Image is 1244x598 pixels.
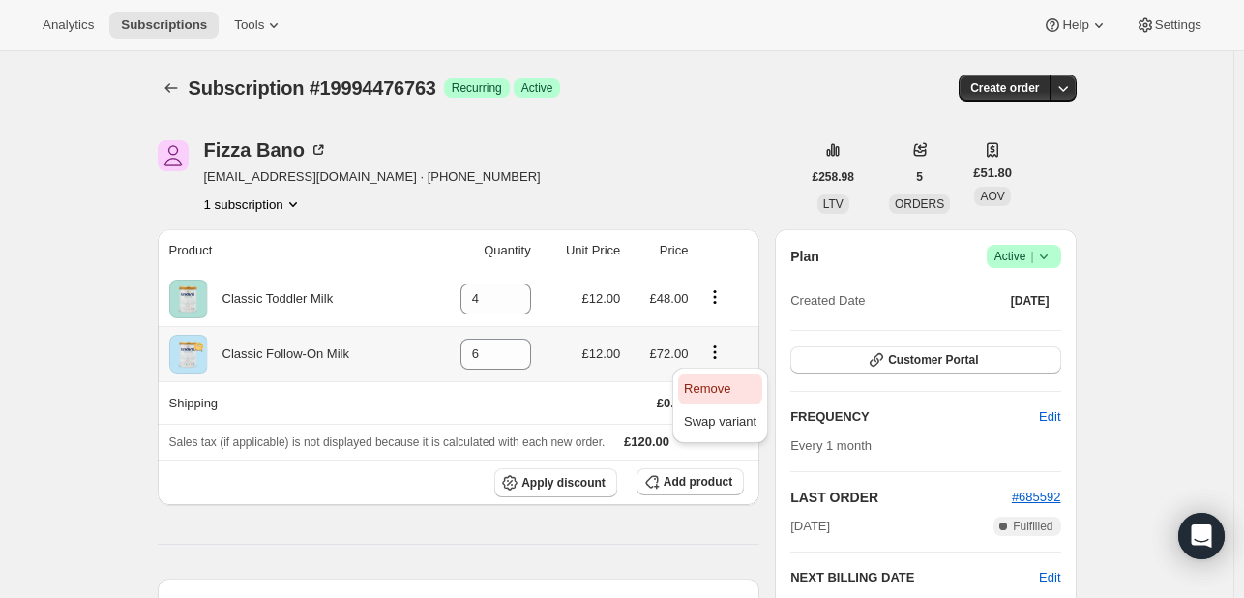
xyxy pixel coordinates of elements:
[790,407,1039,427] h2: FREQUENCY
[208,289,334,309] div: Classic Toddler Milk
[790,488,1012,507] h2: LAST ORDER
[624,434,669,449] span: £120.00
[684,381,730,396] span: Remove
[970,80,1039,96] span: Create order
[494,468,617,497] button: Apply discount
[1155,17,1201,33] span: Settings
[1124,12,1213,39] button: Settings
[169,280,208,318] img: product img
[801,164,866,191] button: £258.98
[699,342,730,363] button: Product actions
[637,468,744,495] button: Add product
[169,435,606,449] span: Sales tax (if applicable) is not displayed because it is calculated with each new order.
[521,475,606,491] span: Apply discount
[684,414,756,429] span: Swap variant
[1012,488,1061,507] button: #685592
[208,344,349,364] div: Classic Follow-On Milk
[204,167,541,187] span: [EMAIL_ADDRESS][DOMAIN_NAME] · [PHONE_NUMBER]
[664,474,732,490] span: Add product
[678,374,762,404] button: Remove
[790,291,865,311] span: Created Date
[1012,490,1061,504] a: #685592
[888,352,978,368] span: Customer Portal
[678,406,762,437] button: Swap variant
[1027,402,1072,433] button: Edit
[1031,12,1119,39] button: Help
[189,77,436,99] span: Subscription #19994476763
[959,75,1051,102] button: Create order
[1039,407,1060,427] span: Edit
[1062,17,1088,33] span: Help
[204,140,328,160] div: Fizza Bano
[158,381,426,424] th: Shipping
[169,335,208,374] img: product img
[537,229,627,272] th: Unit Price
[426,229,537,272] th: Quantity
[657,396,689,410] span: £0.00
[1011,293,1050,309] span: [DATE]
[109,12,219,39] button: Subscriptions
[582,346,621,361] span: £12.00
[790,568,1039,587] h2: NEXT BILLING DATE
[895,197,944,211] span: ORDERS
[158,140,189,171] span: Fizza Bano
[158,229,426,272] th: Product
[1039,568,1060,587] button: Edit
[994,247,1053,266] span: Active
[204,194,303,214] button: Product actions
[823,197,844,211] span: LTV
[790,438,872,453] span: Every 1 month
[452,80,502,96] span: Recurring
[521,80,553,96] span: Active
[1030,249,1033,264] span: |
[790,247,819,266] h2: Plan
[973,164,1012,183] span: £51.80
[158,75,185,102] button: Subscriptions
[813,169,854,185] span: £258.98
[790,346,1060,374] button: Customer Portal
[650,346,689,361] span: £72.00
[222,12,295,39] button: Tools
[43,17,94,33] span: Analytics
[31,12,105,39] button: Analytics
[904,164,934,191] button: 5
[121,17,207,33] span: Subscriptions
[999,287,1061,314] button: [DATE]
[980,190,1004,203] span: AOV
[650,291,689,306] span: £48.00
[1013,519,1052,534] span: Fulfilled
[790,517,830,536] span: [DATE]
[234,17,264,33] span: Tools
[582,291,621,306] span: £12.00
[1178,513,1225,559] div: Open Intercom Messenger
[916,169,923,185] span: 5
[699,286,730,308] button: Product actions
[626,229,694,272] th: Price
